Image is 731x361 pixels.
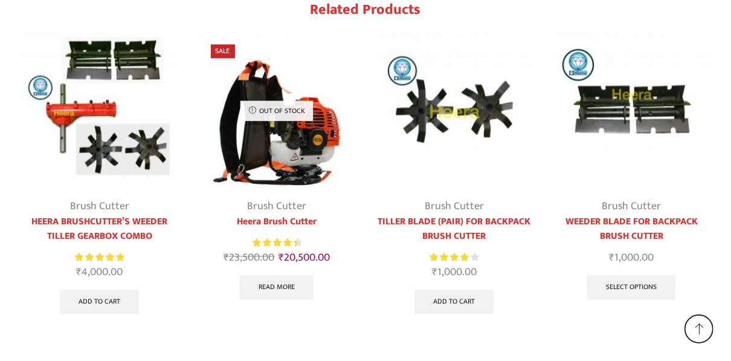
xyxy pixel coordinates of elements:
[432,263,437,281] span: ₹
[60,290,139,314] a: Add to cart: “HEERA BRUSHCUTTER'S WEEDER TILLER GEARBOX COMBO”
[247,197,306,215] a: Brush Cutter
[14,26,185,321] div: 1 / 5
[553,215,710,244] a: WEEDER BLADE FOR BACKPACK BRUSH CUTTER
[199,215,356,229] a: Heera Brush Cutter
[414,290,494,314] a: Add to cart: “TILLER BLADE (PAIR) FOR BACKPACK BRUSH CUTTER”
[609,249,654,267] bdi: 1,000.00
[609,249,614,267] span: ₹
[279,249,284,267] span: ₹
[70,197,129,215] a: Brush Cutter
[253,236,301,249] div: Rated 4.55 out of 5
[369,26,540,321] div: 3 / 5
[199,32,356,189] img: Heera Brush Cutter
[432,263,477,281] bdi: 1,000.00
[21,32,178,189] img: Heera Brush Cutter’s Weeder Tiller Gearbox Combo
[602,197,661,215] a: Brush Cutter
[211,44,235,58] span: Sale
[76,263,82,281] span: ₹
[75,251,124,264] span: Rated out of 5
[553,32,710,189] img: Weeder Blade For Brush Cutter
[587,275,675,299] a: Select options for “WEEDER BLADE FOR BACKPACK BRUSH CUTTER”
[224,249,229,267] span: ₹
[240,275,314,299] a: Read more about “Heera Brush Cutter”
[76,263,123,281] bdi: 4,000.00
[425,197,484,215] a: Brush Cutter
[430,251,469,264] span: Rated out of 5
[75,251,124,264] div: Rated 5.00 out of 5
[546,26,718,307] div: 4 / 5
[376,32,533,189] img: Tiller Blade for Backpack Brush Cutter
[376,215,533,244] a: TILLER BLADE (PAIR) FOR BACKPACK BRUSH CUTTER
[21,215,178,244] a: HEERA BRUSHCUTTER’S WEEDER TILLER GEARBOX COMBO
[430,251,478,264] div: Rated 4.00 out of 5
[279,249,330,267] bdi: 20,500.00
[192,26,363,307] div: 2 / 5
[224,249,274,267] bdi: 23,500.00
[240,100,314,121] p: Out of stock
[253,236,297,249] span: Rated out of 5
